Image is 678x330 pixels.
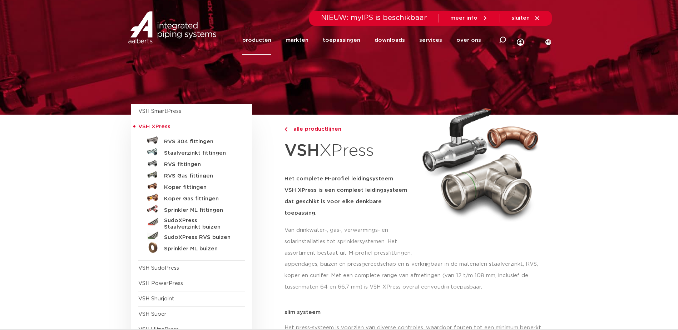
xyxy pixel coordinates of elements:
h5: Staalverzinkt fittingen [164,150,235,156]
p: appendages, buizen en pressgereedschap en is verkrijgbaar in de materialen staalverzinkt, RVS, ko... [284,259,547,293]
a: alle productlijnen [284,125,414,134]
div: my IPS [517,24,524,57]
a: Sprinkler ML buizen [138,242,245,253]
h1: XPress [284,137,414,165]
img: chevron-right.svg [284,127,287,132]
h5: SudoXPress Staalverzinkt buizen [164,217,235,230]
a: Sprinkler ML fittingen [138,203,245,215]
h5: Het complete M-profiel leidingsysteem VSH XPress is een compleet leidingsysteem dat geschikt is v... [284,173,414,219]
a: Staalverzinkt fittingen [138,146,245,157]
a: over ons [456,26,481,55]
a: VSH SudoPress [138,265,179,271]
a: VSH Shurjoint [138,296,174,301]
span: sluiten [511,15,530,21]
a: VSH PowerPress [138,281,183,286]
nav: Menu [242,26,481,55]
h5: Koper fittingen [164,184,235,191]
span: meer info [450,15,477,21]
a: Koper fittingen [138,180,245,192]
a: SudoXPress Staalverzinkt buizen [138,215,245,230]
h5: RVS fittingen [164,161,235,168]
a: downloads [375,26,405,55]
h5: RVS 304 fittingen [164,139,235,145]
span: alle productlijnen [289,126,341,132]
a: markten [286,26,308,55]
a: RVS 304 fittingen [138,135,245,146]
p: slim systeem [284,310,547,315]
a: RVS Gas fittingen [138,169,245,180]
strong: VSH [284,142,320,159]
h5: Sprinkler ML buizen [164,246,235,252]
a: VSH Super [138,311,167,317]
h5: SudoXPress RVS buizen [164,234,235,241]
a: Koper Gas fittingen [138,192,245,203]
h5: Sprinkler ML fittingen [164,207,235,214]
h5: RVS Gas fittingen [164,173,235,179]
a: RVS fittingen [138,157,245,169]
a: meer info [450,15,488,21]
a: producten [242,26,271,55]
span: NIEUW: myIPS is beschikbaar [321,14,427,21]
a: sluiten [511,15,540,21]
h5: Koper Gas fittingen [164,196,235,202]
a: toepassingen [323,26,360,55]
a: SudoXPress RVS buizen [138,230,245,242]
span: VSH XPress [138,124,170,129]
p: Van drinkwater-, gas-, verwarmings- en solarinstallaties tot sprinklersystemen. Het assortiment b... [284,225,414,259]
a: services [419,26,442,55]
a: VSH SmartPress [138,109,181,114]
